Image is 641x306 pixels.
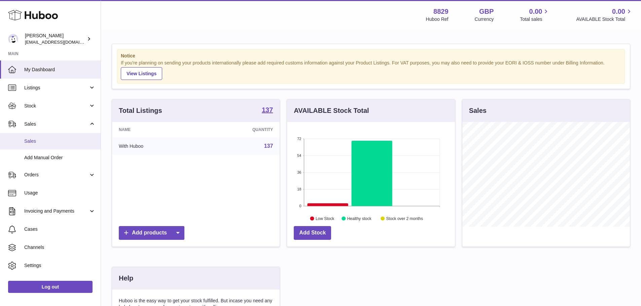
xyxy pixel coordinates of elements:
a: Log out [8,281,93,293]
span: Total sales [520,16,550,23]
strong: Notice [121,53,621,59]
span: Sales [24,121,88,127]
span: Stock [24,103,88,109]
span: Orders [24,172,88,178]
th: Name [112,122,201,137]
text: 0 [299,204,301,208]
a: 137 [264,143,273,149]
a: View Listings [121,67,162,80]
span: My Dashboard [24,67,96,73]
text: Low Stock [316,216,334,221]
div: If you're planning on sending your products internationally please add required customs informati... [121,60,621,80]
span: AVAILABLE Stock Total [576,16,633,23]
span: Sales [24,138,96,144]
a: Add products [119,226,184,240]
strong: GBP [479,7,494,16]
text: Stock over 2 months [386,216,423,221]
span: Cases [24,226,96,232]
strong: 137 [262,106,273,113]
a: Add Stock [294,226,331,240]
strong: 8829 [433,7,449,16]
span: 0.00 [612,7,625,16]
h3: AVAILABLE Stock Total [294,106,369,115]
text: 36 [297,170,301,174]
div: Huboo Ref [426,16,449,23]
div: [PERSON_NAME] [25,33,85,45]
span: Settings [24,262,96,269]
span: Channels [24,244,96,251]
img: internalAdmin-8829@internal.huboo.com [8,34,18,44]
text: 72 [297,137,301,141]
th: Quantity [201,122,280,137]
h3: Help [119,274,133,283]
span: Add Manual Order [24,155,96,161]
h3: Sales [469,106,487,115]
a: 0.00 AVAILABLE Stock Total [576,7,633,23]
span: 0.00 [529,7,542,16]
text: 54 [297,154,301,158]
a: 137 [262,106,273,115]
span: Usage [24,190,96,196]
a: 0.00 Total sales [520,7,550,23]
h3: Total Listings [119,106,162,115]
span: Invoicing and Payments [24,208,88,214]
span: Listings [24,85,88,91]
span: [EMAIL_ADDRESS][DOMAIN_NAME] [25,39,99,45]
td: With Huboo [112,137,201,155]
div: Currency [475,16,494,23]
text: 18 [297,187,301,191]
text: Healthy stock [347,216,372,221]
